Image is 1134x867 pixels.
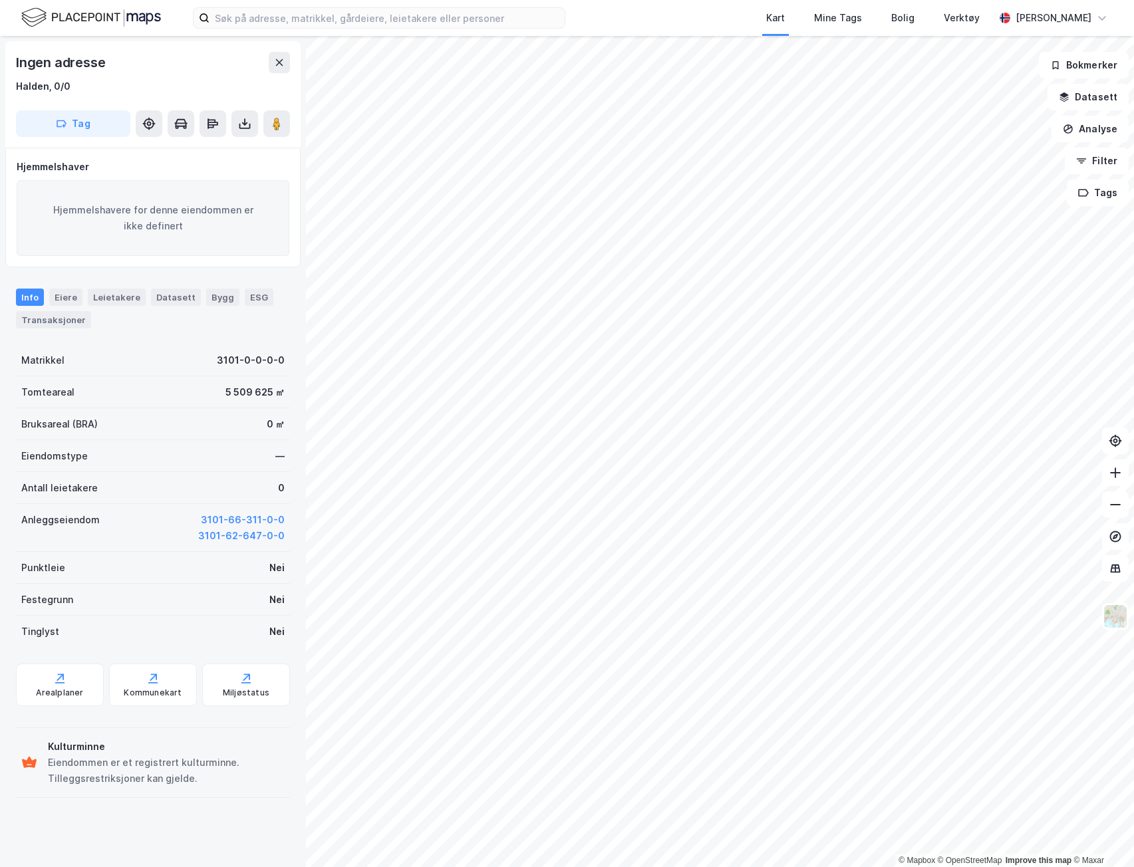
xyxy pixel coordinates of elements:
[17,159,289,175] div: Hjemmelshaver
[21,592,73,608] div: Festegrunn
[269,592,285,608] div: Nei
[206,289,239,306] div: Bygg
[17,180,289,256] div: Hjemmelshavere for denne eiendommen er ikke definert
[151,289,201,306] div: Datasett
[891,10,915,26] div: Bolig
[766,10,785,26] div: Kart
[1039,52,1129,78] button: Bokmerker
[21,624,59,640] div: Tinglyst
[48,755,285,787] div: Eiendommen er et registrert kulturminne. Tilleggsrestriksjoner kan gjelde.
[1016,10,1091,26] div: [PERSON_NAME]
[944,10,980,26] div: Verktøy
[201,512,285,528] button: 3101-66-311-0-0
[225,384,285,400] div: 5 509 625 ㎡
[245,289,273,306] div: ESG
[88,289,146,306] div: Leietakere
[269,560,285,576] div: Nei
[21,6,161,29] img: logo.f888ab2527a4732fd821a326f86c7f29.svg
[1006,856,1071,865] a: Improve this map
[210,8,565,28] input: Søk på adresse, matrikkel, gårdeiere, leietakere eller personer
[49,289,82,306] div: Eiere
[1103,604,1128,629] img: Z
[21,416,98,432] div: Bruksareal (BRA)
[16,289,44,306] div: Info
[21,448,88,464] div: Eiendomstype
[21,512,100,528] div: Anleggseiendom
[21,352,65,368] div: Matrikkel
[48,739,285,755] div: Kulturminne
[1052,116,1129,142] button: Analyse
[124,687,182,698] div: Kommunekart
[217,352,285,368] div: 3101-0-0-0-0
[1067,180,1129,206] button: Tags
[36,687,83,698] div: Arealplaner
[16,311,91,328] div: Transaksjoner
[1067,803,1134,867] iframe: Chat Widget
[278,480,285,496] div: 0
[938,856,1002,865] a: OpenStreetMap
[814,10,862,26] div: Mine Tags
[899,856,935,865] a: Mapbox
[1065,148,1129,174] button: Filter
[16,110,130,137] button: Tag
[21,384,74,400] div: Tomteareal
[1048,84,1129,110] button: Datasett
[267,416,285,432] div: 0 ㎡
[198,528,285,544] button: 3101-62-647-0-0
[21,560,65,576] div: Punktleie
[16,78,71,94] div: Halden, 0/0
[275,448,285,464] div: —
[16,52,108,73] div: Ingen adresse
[21,480,98,496] div: Antall leietakere
[223,687,269,698] div: Miljøstatus
[1067,803,1134,867] div: Kontrollprogram for chat
[269,624,285,640] div: Nei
